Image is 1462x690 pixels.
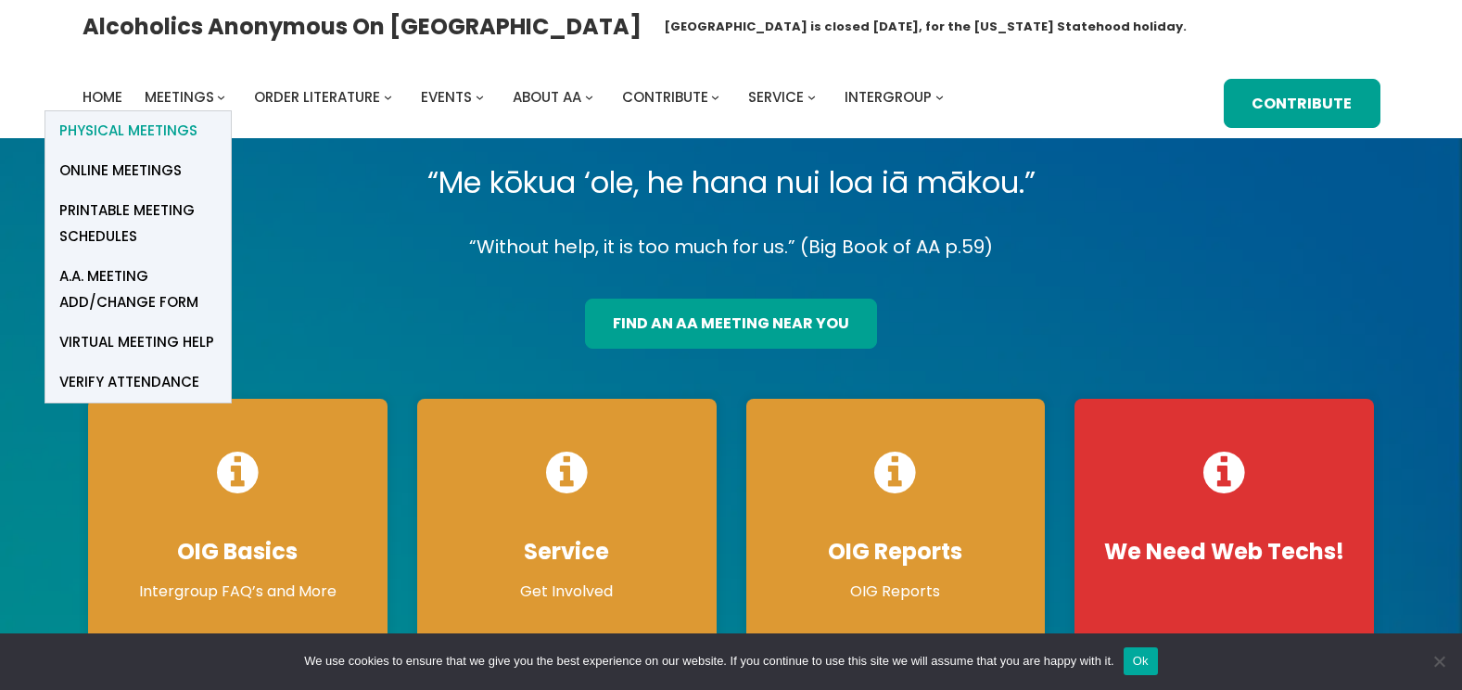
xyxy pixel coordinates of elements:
button: Order Literature submenu [384,93,392,101]
a: About AA [513,84,581,110]
a: A.A. Meeting Add/Change Form [45,257,231,323]
span: No [1430,652,1448,671]
a: Events [421,84,472,110]
a: verify attendance [45,363,231,402]
p: Get Involved [436,581,698,603]
button: About AA submenu [585,93,593,101]
a: Contribute [1224,79,1379,129]
a: Printable Meeting Schedules [45,191,231,257]
h4: OIG Basics [107,538,369,566]
h4: We Need Web Techs! [1093,538,1355,566]
h4: Service [436,538,698,566]
nav: Intergroup [83,84,950,110]
a: Online Meetings [45,151,231,191]
span: Service [748,87,804,107]
a: Service [748,84,804,110]
a: Contribute [622,84,708,110]
span: Events [421,87,472,107]
a: Intergroup [845,84,932,110]
button: Ok [1124,647,1158,675]
a: Home [83,84,122,110]
p: “Me kōkua ‘ole, he hana nui loa iā mākou.” [73,157,1389,209]
button: Service submenu [807,93,816,101]
button: Meetings submenu [217,93,225,101]
span: verify attendance [59,369,199,395]
a: Virtual Meeting Help [45,323,231,363]
h1: [GEOGRAPHIC_DATA] is closed [DATE], for the [US_STATE] Statehood holiday. [664,18,1187,36]
p: Intergroup FAQ’s and More [107,581,369,603]
a: Alcoholics Anonymous on [GEOGRAPHIC_DATA] [83,6,642,46]
a: Physical Meetings [45,111,231,151]
span: Meetings [145,87,214,107]
span: Home [83,87,122,107]
span: Order Literature [254,87,380,107]
span: Printable Meeting Schedules [59,198,217,249]
span: About AA [513,87,581,107]
button: Events submenu [476,93,484,101]
span: Online Meetings [59,158,182,184]
button: Intergroup submenu [935,93,944,101]
span: Contribute [622,87,708,107]
a: Meetings [145,84,214,110]
span: Virtual Meeting Help [59,329,214,355]
span: A.A. Meeting Add/Change Form [59,263,217,315]
button: Contribute submenu [711,93,719,101]
span: Intergroup [845,87,932,107]
p: OIG Reports [765,581,1027,603]
span: Physical Meetings [59,118,197,144]
h4: OIG Reports [765,538,1027,566]
a: find an aa meeting near you [585,299,877,349]
p: “Without help, it is too much for us.” (Big Book of AA p.59) [73,231,1389,263]
span: We use cookies to ensure that we give you the best experience on our website. If you continue to ... [304,652,1113,671]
